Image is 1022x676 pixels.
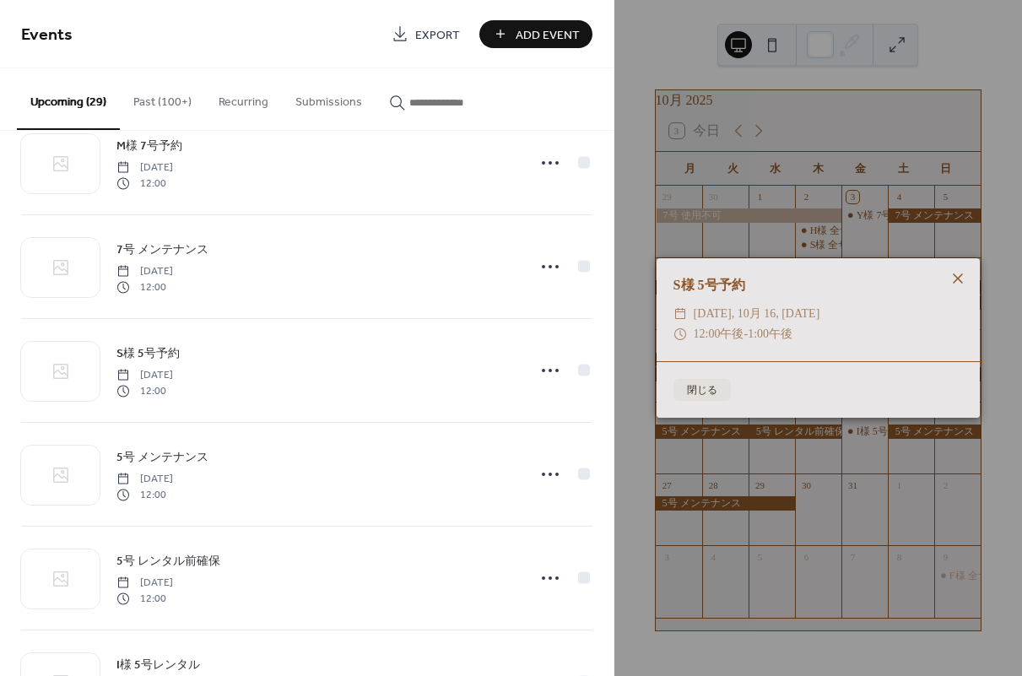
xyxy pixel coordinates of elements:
[673,379,731,401] button: 閉じる
[120,68,205,128] button: Past (100+)
[748,327,792,340] span: 1:00午後
[673,324,687,344] div: ​
[116,449,208,467] span: 5号 メンテナンス
[694,327,744,340] span: 12:00午後
[116,368,173,383] span: [DATE]
[205,68,282,128] button: Recurring
[116,136,182,155] a: M様 7号予約
[744,327,749,340] span: -
[415,26,460,44] span: Export
[379,20,473,48] a: Export
[116,472,173,487] span: [DATE]
[694,304,820,324] span: [DATE], 10月 16, [DATE]
[116,241,208,259] span: 7号 メンテナンス
[17,68,120,130] button: Upcoming (29)
[116,655,200,674] a: I様 5号レンタル
[657,275,980,295] div: S様 5号予約
[21,19,73,51] span: Events
[479,20,592,48] button: Add Event
[116,138,182,155] span: M様 7号予約
[116,383,173,398] span: 12:00
[116,279,173,295] span: 12:00
[116,264,173,279] span: [DATE]
[673,304,687,324] div: ​
[116,551,220,571] a: 5号 レンタル前確保
[282,68,376,128] button: Submissions
[116,591,173,606] span: 12:00
[116,487,173,502] span: 12:00
[116,345,180,363] span: S様 5号予約
[116,160,173,176] span: [DATE]
[116,240,208,259] a: 7号 メンテナンス
[116,657,200,674] span: I様 5号レンタル
[516,26,580,44] span: Add Event
[116,176,173,191] span: 12:00
[116,553,220,571] span: 5号 レンタル前確保
[116,576,173,591] span: [DATE]
[116,447,208,467] a: 5号 メンテナンス
[116,343,180,363] a: S様 5号予約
